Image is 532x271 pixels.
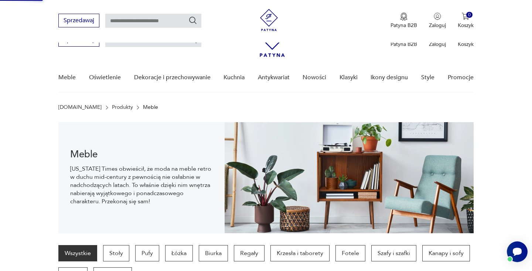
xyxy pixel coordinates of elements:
[258,9,280,31] img: Patyna - sklep z meblami i dekoracjami vintage
[429,22,446,29] p: Zaloguj
[224,63,245,92] a: Kuchnia
[234,245,265,261] a: Regały
[58,38,99,43] a: Sprzedawaj
[58,14,99,27] button: Sprzedawaj
[422,245,470,261] a: Kanapy i sofy
[70,150,212,159] h1: Meble
[458,41,474,48] p: Koszyk
[421,63,434,92] a: Style
[434,13,441,20] img: Ikonka użytkownika
[135,245,159,261] a: Pufy
[58,104,102,110] a: [DOMAIN_NAME]
[199,245,228,261] a: Biurka
[448,63,474,92] a: Promocje
[143,104,158,110] p: Meble
[340,63,358,92] a: Klasyki
[303,63,326,92] a: Nowości
[58,19,99,24] a: Sprzedawaj
[188,16,197,25] button: Szukaj
[458,22,474,29] p: Koszyk
[371,245,416,261] a: Szafy i szafki
[270,245,330,261] a: Krzesła i taborety
[58,245,97,261] a: Wszystkie
[103,245,129,261] a: Stoły
[466,12,473,18] div: 0
[429,13,446,29] button: Zaloguj
[400,13,407,21] img: Ikona medalu
[70,165,212,205] p: [US_STATE] Times obwieścił, że moda na meble retro w duchu mid-century z pewnością nie osłabnie w...
[507,241,528,262] iframe: Smartsupp widget button
[112,104,133,110] a: Produkty
[371,63,408,92] a: Ikony designu
[391,22,417,29] p: Patyna B2B
[58,63,76,92] a: Meble
[391,41,417,48] p: Patyna B2B
[391,13,417,29] a: Ikona medaluPatyna B2B
[458,13,474,29] button: 0Koszyk
[89,63,121,92] a: Oświetlenie
[429,41,446,48] p: Zaloguj
[134,63,211,92] a: Dekoracje i przechowywanie
[258,63,290,92] a: Antykwariat
[165,245,193,261] a: Łóżka
[462,13,469,20] img: Ikona koszyka
[391,13,417,29] button: Patyna B2B
[335,245,365,261] a: Fotele
[225,122,474,233] img: Meble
